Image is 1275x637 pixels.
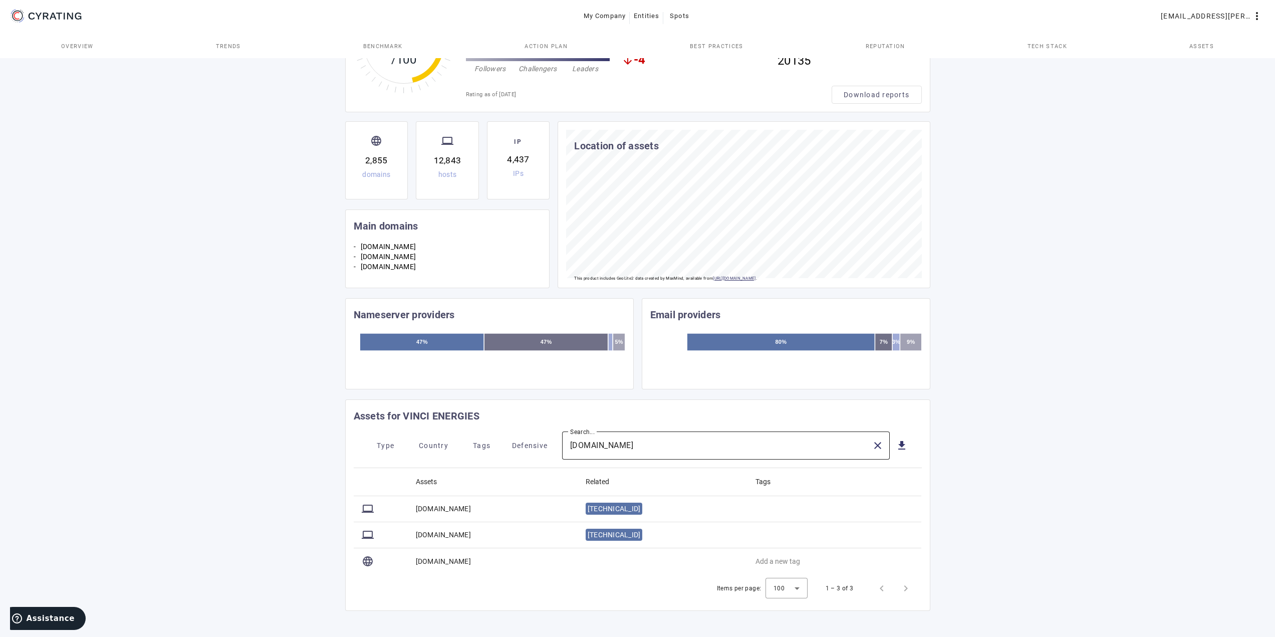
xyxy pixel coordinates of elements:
div: 12,843 [434,154,461,167]
div: IPs [513,170,524,177]
span: Best practices [690,44,743,49]
span: Spots [670,8,689,24]
iframe: Ouvre un widget dans lequel vous pouvez trouver plus d’informations [10,607,86,632]
span: Defensive [512,438,548,454]
mat-card-title: Nameserver providers [354,307,455,323]
span: [EMAIL_ADDRESS][PERSON_NAME][DOMAIN_NAME] [1161,8,1251,24]
a: [URL][DOMAIN_NAME] [713,276,755,281]
span: Assets [1189,44,1214,49]
span: Type [377,438,394,454]
div: 2,855 [365,154,387,167]
mat-cell: [DOMAIN_NAME] [408,496,578,522]
mat-icon: language [370,135,382,147]
span: Tags [473,438,490,454]
button: Next page [894,576,918,600]
mat-icon: language [362,555,374,567]
button: Type [362,437,410,455]
span: Reputation [866,44,905,49]
input: Add a new tag [755,554,905,568]
div: Followers [466,64,514,74]
mat-icon: get_app [896,440,908,452]
div: hosts [438,171,457,178]
mat-card-title: Main domains [354,218,418,234]
li: [DOMAIN_NAME] [361,262,542,272]
span: Entities [634,8,659,24]
button: Download reports [832,86,922,104]
button: Entities [630,7,663,25]
span: Trends [216,44,241,49]
cr-card: Location of assets [558,121,930,288]
div: 20135 [778,48,921,74]
button: Defensive [506,437,554,455]
span: Action Plan [525,44,568,49]
div: Assets [416,476,446,487]
mat-cell: [DOMAIN_NAME] [408,522,578,548]
mat-label: Search... [570,428,595,435]
span: My Company [584,8,626,24]
button: [EMAIL_ADDRESS][PERSON_NAME][DOMAIN_NAME] [1157,7,1267,25]
span: Overview [61,44,94,49]
button: Tags [458,437,506,455]
button: Country [410,437,458,455]
mat-card-title: Assets for VINCI ENERGIES [354,408,479,424]
button: Previous page [870,576,894,600]
div: Assets [416,476,437,487]
div: Rating as of [DATE] [466,90,832,100]
span: Download reports [844,90,909,100]
mat-cell: [DOMAIN_NAME] [408,548,578,574]
span: Benchmark [363,44,403,49]
div: Tags [755,476,780,487]
li: [DOMAIN_NAME] [361,252,542,262]
mat-card-title: Email providers [650,307,721,323]
span: IP [512,137,524,149]
tspan: /100 [391,53,416,67]
div: 1 – 3 of 3 [826,583,854,593]
g: CYRATING [29,13,82,20]
mat-icon: more_vert [1251,10,1263,22]
span: Country [419,438,448,454]
p: This product includes GeoLite2 data created by MaxMind, available from . [574,274,757,284]
div: Leaders [562,64,609,74]
span: [TECHNICAL_ID] [588,505,641,513]
mat-icon: computer [362,529,374,541]
mat-icon: close [872,440,884,452]
div: Related [586,476,618,487]
div: 4,437 [507,153,529,166]
mat-icon: arrow_downward [622,55,634,67]
div: Challengers [514,64,562,74]
mat-card-title: Location of assets [574,138,659,154]
div: Tags [755,476,771,487]
li: [DOMAIN_NAME] [361,242,542,252]
span: [TECHNICAL_ID] [588,531,641,539]
span: Tech Stack [1028,44,1067,49]
div: domains [362,171,390,178]
button: My Company [580,7,630,25]
button: Spots [663,7,695,25]
cr-card: Main domains [345,208,550,297]
mat-icon: computer [362,503,374,515]
div: Related [586,476,609,487]
div: Items per page: [717,583,761,593]
mat-icon: computer [441,135,453,147]
span: -4 [634,55,646,67]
